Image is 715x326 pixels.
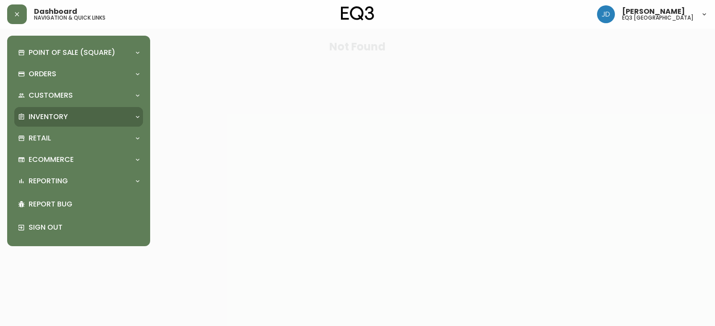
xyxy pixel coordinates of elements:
p: Sign Out [29,223,139,232]
div: Customers [14,86,143,105]
img: 7c567ac048721f22e158fd313f7f0981 [597,5,615,23]
span: [PERSON_NAME] [622,8,685,15]
div: Sign Out [14,216,143,239]
div: Inventory [14,107,143,127]
div: Report Bug [14,193,143,216]
p: Orders [29,69,56,79]
div: Retail [14,128,143,148]
img: logo [341,6,374,21]
p: Ecommerce [29,155,74,165]
p: Reporting [29,176,68,186]
p: Retail [29,133,51,143]
div: Orders [14,64,143,84]
h5: navigation & quick links [34,15,105,21]
div: Ecommerce [14,150,143,169]
p: Point of Sale (Square) [29,48,115,58]
span: Dashboard [34,8,77,15]
p: Report Bug [29,199,139,209]
p: Customers [29,91,73,100]
p: Inventory [29,112,68,122]
div: Point of Sale (Square) [14,43,143,62]
h5: eq3 [GEOGRAPHIC_DATA] [622,15,694,21]
div: Reporting [14,171,143,191]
